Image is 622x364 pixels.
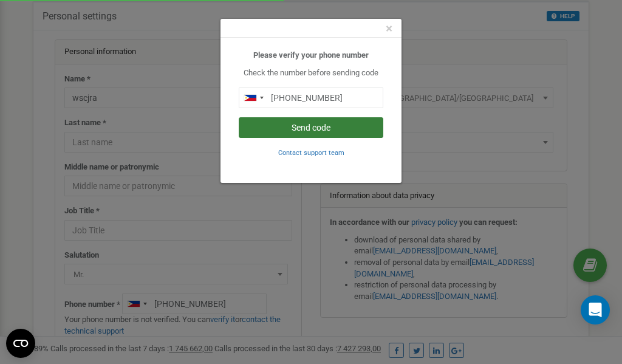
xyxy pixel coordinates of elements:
[6,329,35,358] button: Open CMP widget
[386,21,392,36] span: ×
[253,50,369,60] b: Please verify your phone number
[278,149,344,157] small: Contact support team
[278,148,344,157] a: Contact support team
[239,117,383,138] button: Send code
[239,88,267,108] div: Telephone country code
[386,22,392,35] button: Close
[581,295,610,325] div: Open Intercom Messenger
[239,88,383,108] input: 0905 123 4567
[239,67,383,79] p: Check the number before sending code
